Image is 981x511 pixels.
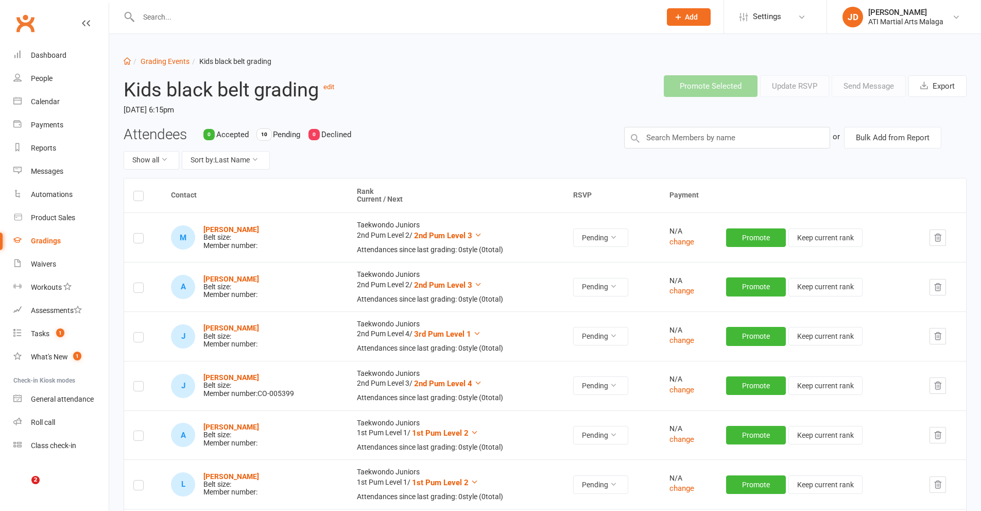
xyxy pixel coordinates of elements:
span: Declined [321,130,351,139]
a: [PERSON_NAME] [203,225,259,234]
div: Belt size: Member number: CO-005399 [203,374,294,398]
div: N/A [669,277,708,285]
span: 2nd Pum Level 4 [414,379,472,388]
button: Promote [726,475,786,494]
h3: Attendees [124,127,187,143]
a: Gradings [13,229,109,253]
a: Payments [13,113,109,137]
button: Sort by:Last Name [182,151,270,170]
input: Search Members by name [624,127,830,149]
th: Payment [660,178,966,213]
li: Kids black belt grading [190,56,271,67]
button: 1st Pum Level 2 [412,427,478,439]
button: Promote [726,426,786,444]
div: Attendances since last grading: 0 style ( 0 total) [357,246,555,254]
a: Waivers [13,253,109,276]
strong: [PERSON_NAME] [203,324,259,332]
span: 1st Pum Level 2 [412,428,469,438]
a: Grading Events [141,57,190,65]
time: [DATE] 6:15pm [124,101,466,119]
button: Export [908,75,967,97]
div: N/A [669,425,708,433]
button: Promote [726,327,786,345]
button: change [669,482,694,494]
div: Jack Duda [171,374,195,398]
div: Belt size: Member number: [203,423,259,447]
div: Attendances since last grading: 0 style ( 0 total) [357,443,555,451]
strong: [PERSON_NAME] [203,275,259,283]
div: Messages [31,167,63,175]
td: Taekwondo Juniors 1st Pum Level 1 / [348,459,564,509]
div: Belt size: Member number: [203,226,259,250]
button: change [669,384,694,396]
div: Belt size: Member number: [203,324,259,348]
div: What's New [31,353,68,361]
a: General attendance kiosk mode [13,388,109,411]
button: Show all [124,151,179,170]
div: 10 [257,129,271,140]
span: Pending [273,130,300,139]
button: Pending [573,426,628,444]
div: N/A [669,227,708,235]
button: Keep current rank [788,475,863,494]
a: What's New1 [13,345,109,369]
button: Pending [573,327,628,345]
div: N/A [669,375,708,383]
div: Calendar [31,97,60,106]
div: Mohamed Aatef [171,225,195,250]
div: [PERSON_NAME] [868,8,943,17]
div: Workouts [31,283,62,291]
button: Keep current rank [788,426,863,444]
td: Taekwondo Juniors 1st Pum Level 1 / [348,410,564,460]
a: People [13,67,109,90]
div: Ahmed Fareas [171,423,195,447]
span: Settings [753,5,781,28]
a: Assessments [13,299,109,322]
a: Roll call [13,411,109,434]
div: Tasks [31,329,49,338]
button: Promote [726,376,786,395]
td: Taekwondo Juniors 2nd Pum Level 2 / [348,212,564,262]
button: 3rd Pum Level 1 [414,328,481,340]
button: Pending [573,228,628,247]
a: Dashboard [13,44,109,67]
td: Taekwondo Juniors 2nd Pum Level 3 / [348,361,564,410]
button: 2nd Pum Level 4 [414,377,482,390]
div: JD [842,7,863,27]
div: Belt size: Member number: [203,275,259,299]
div: Dashboard [31,51,66,59]
button: Promote [726,228,786,247]
span: Accepted [216,130,249,139]
button: change [669,433,694,446]
button: change [669,236,694,248]
div: Liam Jones [171,472,195,497]
input: Search... [135,10,653,24]
a: [PERSON_NAME] [203,423,259,431]
a: [PERSON_NAME] [203,472,259,481]
button: Keep current rank [788,327,863,345]
div: Attendances since last grading: 0 style ( 0 total) [357,344,555,352]
div: Assessments [31,306,82,315]
span: 2 [31,476,40,484]
div: Belt size: Member number: [203,473,259,497]
div: General attendance [31,395,94,403]
a: Automations [13,183,109,206]
span: 1 [56,328,64,337]
div: Automations [31,190,73,199]
div: N/A [669,474,708,482]
iframe: Intercom live chat [10,476,35,501]
div: Attendances since last grading: 0 style ( 0 total) [357,394,555,402]
button: 1st Pum Level 2 [412,476,478,489]
button: Pending [573,278,628,296]
a: Product Sales [13,206,109,229]
div: Product Sales [31,213,75,222]
button: Promote [726,277,786,296]
a: Clubworx [12,10,38,36]
span: 2nd Pum Level 3 [414,231,472,240]
a: Messages [13,160,109,183]
th: RSVP [564,178,660,213]
div: or [833,127,840,146]
th: Rank Current / Next [348,178,564,213]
